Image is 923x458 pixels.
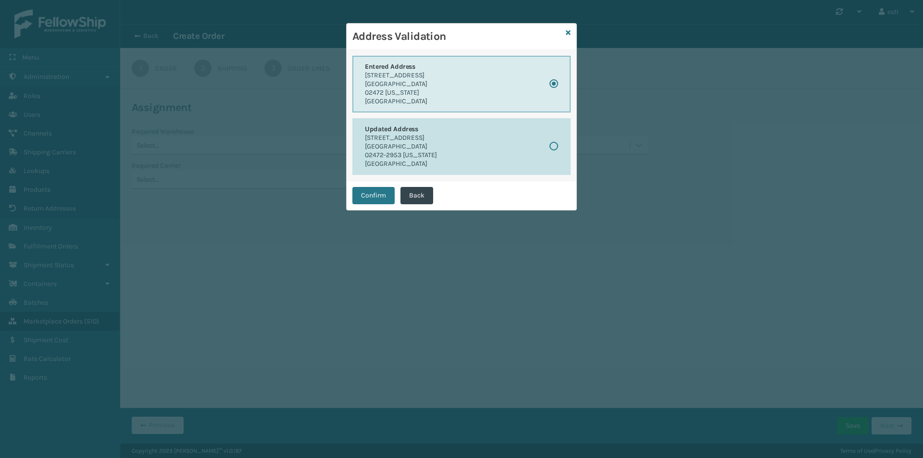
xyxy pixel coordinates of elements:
p: [GEOGRAPHIC_DATA] [365,80,427,88]
p: [GEOGRAPHIC_DATA] [365,160,437,168]
p: 02472 [US_STATE] [365,88,427,97]
h3: Address Validation [352,29,562,44]
p: 02472-2953 [US_STATE] [365,151,437,160]
p: [STREET_ADDRESS] [365,71,427,80]
h6: Entered Address [365,62,427,71]
button: Back [400,187,433,204]
p: [STREET_ADDRESS] [365,134,437,142]
p: [GEOGRAPHIC_DATA] [365,142,437,151]
button: Confirm [352,187,395,204]
p: [GEOGRAPHIC_DATA] [365,97,427,106]
h6: Updated Address [365,125,437,134]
